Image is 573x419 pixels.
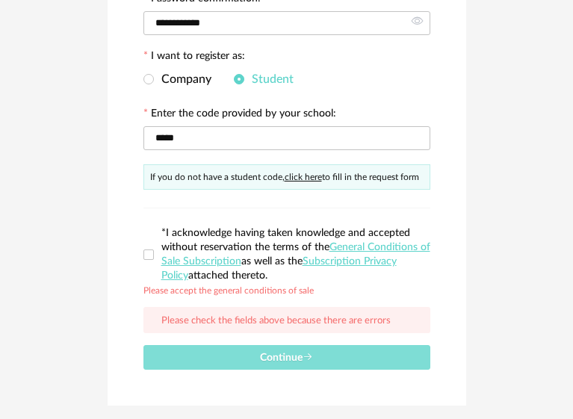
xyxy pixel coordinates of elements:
div: Please accept the general conditions of sale [143,283,314,295]
span: Please check the fields above because there are errors [161,316,391,326]
a: click here [285,173,322,181]
span: Company [154,73,211,85]
button: Continue [143,345,430,370]
span: Student [244,73,294,85]
div: If you do not have a student code, to fill in the request form [143,164,430,190]
span: Continue [260,353,313,363]
span: *I acknowledge having taken knowledge and accepted without reservation the terms of the as well a... [161,228,430,281]
label: Enter the code provided by your school: [143,108,336,122]
a: Subscription Privacy Policy [161,256,397,281]
a: General Conditions of Sale Subscription [161,242,430,267]
label: I want to register as: [143,51,245,64]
